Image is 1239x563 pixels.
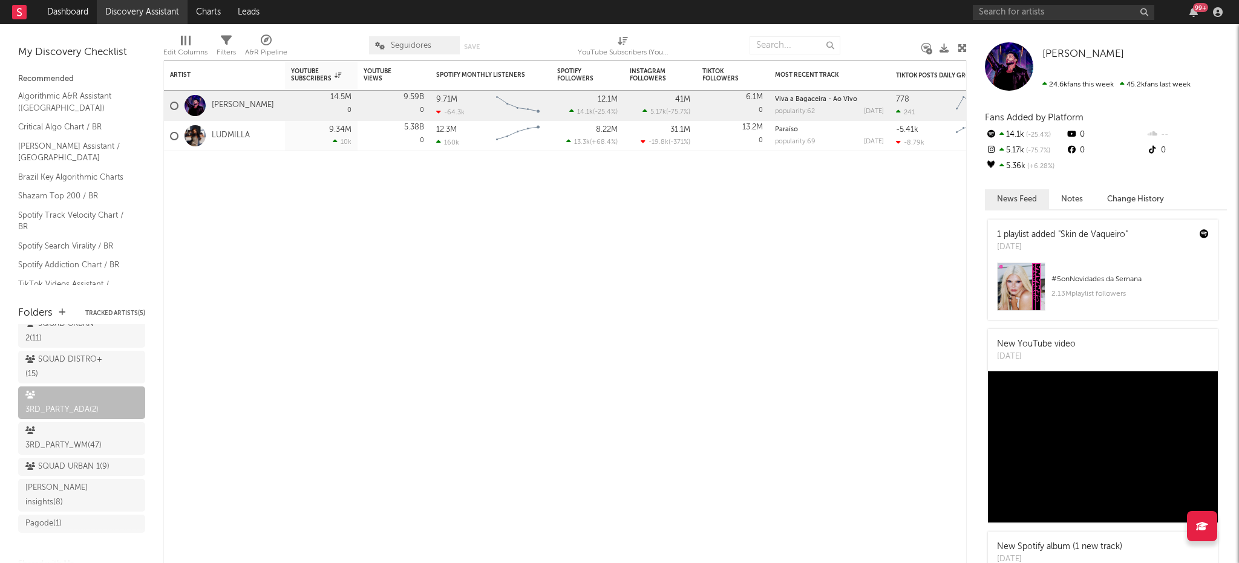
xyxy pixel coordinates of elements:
[702,91,763,120] div: 0
[1049,189,1095,209] button: Notes
[1024,132,1051,138] span: -25.4 %
[592,139,616,146] span: +68.4 %
[641,138,690,146] div: ( )
[1051,272,1209,287] div: # 5 on Novidades da Semana
[25,424,111,453] div: 3RD_PARTY_WM ( 47 )
[1042,49,1124,59] span: [PERSON_NAME]
[341,139,351,146] span: 10k
[775,126,798,133] a: Paraíso
[973,5,1154,20] input: Search for artists
[25,388,111,417] div: 3RD_PARTY_ADA ( 2 )
[25,460,110,474] div: SQUAD URBAN 1 ( 9 )
[896,126,918,134] div: -5.41k
[18,189,133,203] a: Shazam Top 200 / BR
[364,68,406,82] div: YouTube Views
[569,108,618,116] div: ( )
[1042,81,1191,88] span: 45.2k fans last week
[436,126,457,134] div: 12.3M
[668,109,688,116] span: -75.7 %
[670,126,690,134] div: 31.1M
[1024,148,1050,154] span: -75.7 %
[245,45,287,60] div: A&R Pipeline
[18,140,133,164] a: [PERSON_NAME] Assistant / [GEOGRAPHIC_DATA]
[491,91,545,121] svg: Chart title
[985,113,1084,122] span: Fans Added by Platform
[25,353,111,382] div: SQUAD DISTRO+ ( 15 )
[25,481,111,510] div: [PERSON_NAME] insights ( 8 )
[18,386,145,419] a: 3RD_PARTY_ADA(2)
[649,139,669,146] span: -19.8k
[436,71,527,79] div: Spotify Monthly Listeners
[1042,48,1124,60] a: [PERSON_NAME]
[742,123,763,131] div: 13.2M
[291,91,351,120] div: 0
[491,121,545,151] svg: Chart title
[85,310,145,316] button: Tracked Artists(5)
[391,42,431,50] span: Seguidores
[18,171,133,184] a: Brazil Key Algorithmic Charts
[950,121,1005,151] svg: Chart title
[1051,287,1209,301] div: 2.13M playlist followers
[163,45,208,60] div: Edit Columns
[217,30,236,65] div: Filters
[675,96,690,103] div: 41M
[750,36,840,54] input: Search...
[775,96,884,103] div: Viva a Bagaceira - Ao Vivo
[364,91,424,120] div: 0
[997,541,1122,553] div: New Spotify album (1 new track)
[650,109,666,116] span: 5.17k
[163,30,208,65] div: Edit Columns
[746,93,763,101] div: 6.1M
[404,93,424,101] div: 9.59B
[1065,127,1146,143] div: 0
[18,306,53,321] div: Folders
[18,278,133,302] a: TikTok Videos Assistant / [GEOGRAPHIC_DATA]
[329,126,351,134] div: 9.34M
[212,131,250,141] a: LUDMILLA
[245,30,287,65] div: A&R Pipeline
[578,45,669,60] div: YouTube Subscribers (YouTube Subscribers)
[670,139,688,146] span: -371 %
[18,458,145,476] a: SQUAD URBAN 1(9)
[25,317,111,346] div: SQUAD URBAN 2 ( 11 )
[1189,7,1198,17] button: 99+
[436,108,465,116] div: -64.3k
[577,109,593,116] span: 14.1k
[988,262,1218,320] a: #5onNovidades da Semana2.13Mplaylist followers
[578,30,669,65] div: YouTube Subscribers (YouTube Subscribers)
[630,68,672,82] div: Instagram Followers
[217,45,236,60] div: Filters
[775,138,816,145] div: popularity: 69
[642,108,690,116] div: ( )
[25,516,62,531] div: Pagode ( 1 )
[18,45,145,60] div: My Discovery Checklist
[864,138,884,145] div: [DATE]
[985,189,1049,209] button: News Feed
[997,338,1076,351] div: New YouTube video
[1146,127,1227,143] div: --
[775,108,815,115] div: popularity: 62
[985,127,1065,143] div: 14.1k
[997,241,1128,253] div: [DATE]
[18,258,133,272] a: Spotify Addiction Chart / BR
[557,68,600,82] div: Spotify Followers
[18,479,145,512] a: [PERSON_NAME] insights(8)
[1058,230,1128,239] a: "Skin de Vaqueiro"
[1095,189,1176,209] button: Change History
[702,68,745,82] div: TikTok Followers
[170,71,261,79] div: Artist
[18,422,145,455] a: 3RD_PARTY_WM(47)
[864,108,884,115] div: [DATE]
[896,72,987,79] div: TikTok Posts Daily Growth
[775,126,884,133] div: Paraíso
[364,121,424,151] div: 0
[464,44,480,50] button: Save
[212,100,274,111] a: [PERSON_NAME]
[436,96,457,103] div: 9.71M
[775,96,857,103] a: Viva a Bagaceira - Ao Vivo
[1042,81,1114,88] span: 24.6k fans this week
[1065,143,1146,158] div: 0
[18,515,145,533] a: Pagode(1)
[985,158,1065,174] div: 5.36k
[896,138,924,146] div: -8.79k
